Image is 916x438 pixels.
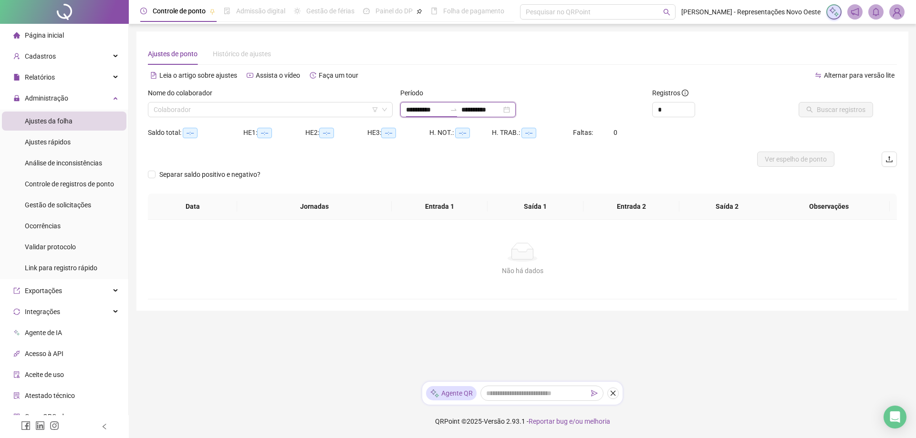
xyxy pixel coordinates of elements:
span: Gerar QRCode [25,413,67,420]
span: --:-- [521,128,536,138]
span: swap [815,72,822,79]
span: history [310,72,316,79]
span: Link para registro rápido [25,264,97,272]
th: Entrada 1 [392,194,488,220]
span: clock-circle [140,8,147,14]
th: Jornadas [237,194,392,220]
span: Exportações [25,287,62,295]
span: Validar protocolo [25,243,76,251]
div: Saldo total: [148,127,243,138]
div: H. TRAB.: [492,127,573,138]
span: Ocorrências [25,222,61,230]
th: Observações [768,194,890,220]
span: Ajustes da folha [25,117,73,125]
span: file [13,74,20,81]
span: instagram [50,421,59,430]
span: Acesso à API [25,350,63,357]
div: Não há dados [159,265,885,276]
span: home [13,32,20,39]
span: pushpin [416,9,422,14]
span: book [431,8,437,14]
span: to [450,106,458,113]
span: Reportar bug e/ou melhoria [529,418,610,425]
span: Observações [776,201,882,212]
span: Relatórios [25,73,55,81]
span: user-add [13,53,20,60]
span: Página inicial [25,31,64,39]
div: HE 2: [305,127,367,138]
span: search [663,9,670,16]
div: Open Intercom Messenger [884,406,906,428]
span: Atestado técnico [25,392,75,399]
span: bell [872,8,880,16]
span: facebook [21,421,31,430]
span: Análise de inconsistências [25,159,102,167]
button: Ver espelho de ponto [757,152,834,167]
span: file-done [224,8,230,14]
label: Nome do colaborador [148,88,219,98]
span: linkedin [35,421,45,430]
span: lock [13,95,20,102]
span: Ajustes de ponto [148,50,198,58]
div: Agente QR [426,386,477,400]
span: Gestão de solicitações [25,201,91,209]
span: Folha de pagamento [443,7,504,15]
span: file-text [150,72,157,79]
span: Faça um tour [319,71,358,79]
span: upload [885,155,893,163]
span: sync [13,308,20,315]
span: Painel do DP [375,7,413,15]
span: Admissão digital [236,7,285,15]
span: Faltas: [573,129,594,136]
span: left [101,423,108,430]
span: Separar saldo positivo e negativo? [156,169,264,180]
span: 0 [614,129,617,136]
label: Período [400,88,429,98]
span: Cadastros [25,52,56,60]
th: Saída 1 [488,194,583,220]
span: audit [13,371,20,378]
span: Agente de IA [25,329,62,336]
img: sparkle-icon.fc2bf0ac1784a2077858766a79e2daf3.svg [430,388,439,398]
img: 7715 [890,5,904,19]
span: --:-- [319,128,334,138]
span: send [591,390,598,397]
span: Histórico de ajustes [213,50,271,58]
th: Saída 2 [679,194,775,220]
th: Data [148,194,237,220]
footer: QRPoint © 2025 - 2.93.1 - [129,405,916,438]
button: Buscar registros [799,102,873,117]
span: Gestão de férias [306,7,354,15]
span: swap-right [450,106,458,113]
span: --:-- [183,128,198,138]
span: down [382,107,387,112]
span: Administração [25,94,68,102]
span: Integrações [25,308,60,316]
div: HE 1: [243,127,305,138]
th: Entrada 2 [583,194,679,220]
div: H. NOT.: [429,127,492,138]
span: export [13,287,20,294]
span: notification [851,8,859,16]
span: filter [372,107,378,112]
span: dashboard [363,8,370,14]
span: api [13,350,20,357]
div: HE 3: [367,127,429,138]
span: Ajustes rápidos [25,138,71,146]
span: qrcode [13,413,20,420]
span: --:-- [381,128,396,138]
span: Versão [484,418,505,425]
span: --:-- [257,128,272,138]
span: Assista o vídeo [256,71,300,79]
span: Alternar para versão lite [824,71,895,79]
span: Controle de registros de ponto [25,180,114,188]
span: close [610,390,616,397]
span: sun [294,8,301,14]
span: Leia o artigo sobre ajustes [159,71,237,79]
span: --:-- [455,128,470,138]
span: [PERSON_NAME] - Representações Novo Oeste [681,7,821,17]
span: youtube [247,72,253,79]
img: sparkle-icon.fc2bf0ac1784a2077858766a79e2daf3.svg [829,7,839,17]
span: solution [13,392,20,399]
span: Aceite de uso [25,371,64,378]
